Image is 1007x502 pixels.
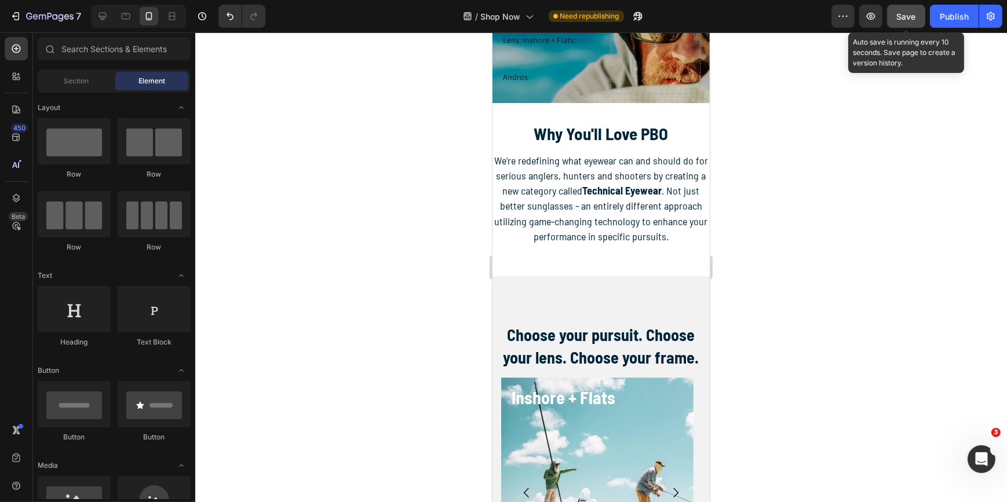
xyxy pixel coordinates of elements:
span: Layout [38,102,60,113]
span: Text [38,270,52,281]
button: 7 [5,5,86,28]
strong: Inshore + Flats [19,354,123,375]
span: 3 [991,428,1001,437]
span: Element [138,76,165,86]
span: Media [38,460,58,471]
div: Row [38,242,111,252]
span: Section [64,76,89,86]
input: Search Sections & Elements [38,37,191,60]
span: Need republishing [560,11,619,21]
div: Beta [9,212,28,221]
div: Row [118,242,191,252]
button: Publish [930,5,979,28]
span: / [476,10,479,23]
span: Save [897,12,916,21]
iframe: Design area [492,32,710,502]
div: Undo/Redo [218,5,265,28]
span: Button [38,365,59,376]
button: Carousel Back Arrow [18,444,50,477]
span: Toggle open [172,361,191,380]
div: Button [118,432,191,442]
span: Toggle open [172,266,191,285]
span: Shop Now [481,10,521,23]
div: Row [38,169,111,179]
div: Text Block [118,337,191,347]
iframe: Intercom live chat [968,445,995,473]
div: Heading [38,337,111,347]
div: 450 [11,123,28,133]
button: Save [887,5,925,28]
div: Publish [940,10,969,23]
p: 7 [76,9,81,23]
span: Toggle open [172,98,191,117]
button: Carousel Next Arrow [167,444,199,477]
div: Row [118,169,191,179]
span: Toggle open [172,456,191,475]
div: Button [38,432,111,442]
